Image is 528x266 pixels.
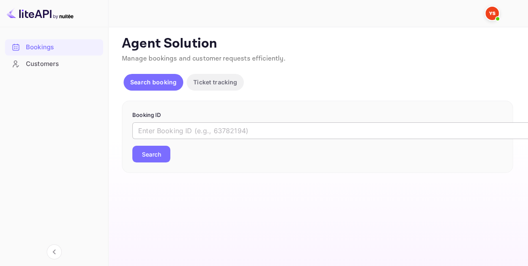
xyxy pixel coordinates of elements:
[122,35,513,52] p: Agent Solution
[193,78,237,86] p: Ticket tracking
[130,78,177,86] p: Search booking
[485,7,499,20] img: Yandex Support
[5,39,103,55] a: Bookings
[132,111,503,119] p: Booking ID
[5,56,103,72] div: Customers
[122,54,285,63] span: Manage bookings and customer requests efficiently.
[47,244,62,259] button: Collapse navigation
[132,146,170,162] button: Search
[26,43,99,52] div: Bookings
[5,56,103,71] a: Customers
[26,59,99,69] div: Customers
[5,39,103,56] div: Bookings
[7,7,73,20] img: LiteAPI logo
